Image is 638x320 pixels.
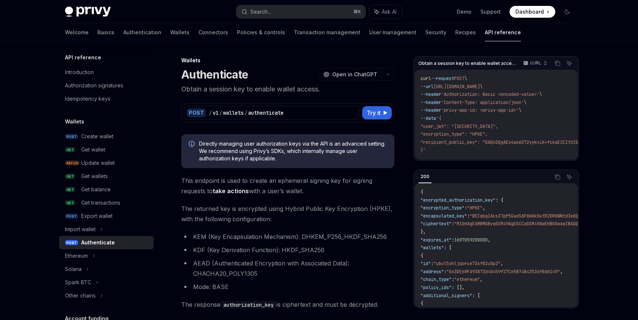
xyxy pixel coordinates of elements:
[488,237,490,243] span: ,
[189,141,196,148] svg: Info
[421,269,444,275] span: "address"
[198,24,228,41] a: Connectors
[199,140,387,162] span: Directly managing user authorization keys via the API is an advanced setting. We recommend using ...
[369,24,416,41] a: User management
[65,213,78,219] span: POST
[181,232,394,242] li: KEM (Key Encapsulation Mechanism): DHKEM_P256_HKDF_SHA256
[495,197,503,203] span: : {
[59,170,154,183] a: GETGet wallets
[65,200,75,206] span: GET
[421,124,498,129] span: "user_jwt": "[SECURITY_DATA]",
[213,109,219,116] div: v1
[441,107,519,113] span: 'privy-app-id: <privy-app-id>'
[421,237,452,243] span: "expires_at"
[59,92,154,105] a: Idempotency keys
[519,57,550,70] button: cURL
[65,81,123,90] div: Authorization signatures
[209,109,212,116] div: /
[65,187,75,192] span: GET
[65,291,96,300] div: Other chains
[65,68,94,77] div: Introduction
[446,269,560,275] span: "0x3DE69Fd93873d40459f27Ce5B74B42536f8d6149"
[319,68,382,81] button: Open in ChatGPT
[539,91,542,97] span: \
[421,205,464,211] span: "encryption_type"
[248,109,284,116] div: authenticate
[59,130,154,143] a: POSTCreate wallet
[382,8,397,15] span: Ask AI
[418,172,432,181] div: 200
[444,245,452,251] span: : [
[220,301,277,309] code: authorization_key
[457,8,471,15] a: Demo
[181,204,394,224] span: The returned key is encrypted using Hybrid Public Key Encryption (HPKE), with the following confi...
[436,115,441,121] span: '{
[59,209,154,223] a: POSTExport wallet
[524,100,526,105] span: \
[421,107,441,113] span: --header
[59,143,154,156] a: GETGet wallet
[65,94,110,103] div: Idempotency keys
[362,106,392,119] button: Try it
[483,205,485,211] span: ,
[181,84,394,94] p: Obtain a session key to enable wallet access.
[186,108,206,117] div: POST
[181,57,394,64] div: Wallets
[236,5,366,18] button: Search...⌘K
[560,269,563,275] span: ,
[369,5,402,18] button: Ask AI
[181,258,394,279] li: AEAD (Authenticated Encryption with Associated Data): CHACHA20_POLY1305
[181,299,394,310] span: The response is ciphertext and must be decrypted.
[81,238,115,247] div: Authenticate
[510,6,555,18] a: Dashboard
[97,24,114,41] a: Basics
[421,293,472,299] span: "additional_signers"
[464,205,467,211] span: :
[454,76,464,81] span: POST
[501,261,503,267] span: ,
[65,174,75,179] span: GET
[452,237,454,243] span: :
[65,24,89,41] a: Welcome
[480,84,483,90] span: \
[65,265,82,274] div: Solana
[421,84,433,90] span: --url
[65,160,80,166] span: PATCH
[431,261,433,267] span: :
[421,115,436,121] span: --data
[454,276,480,282] span: "ethereum"
[123,24,161,41] a: Authentication
[332,71,377,78] span: Open in ChatGPT
[421,229,426,235] span: },
[65,278,91,287] div: Spark BTC
[472,293,480,299] span: : [
[353,9,361,15] span: ⌘ K
[81,212,113,220] div: Export wallet
[81,185,111,194] div: Get balance
[181,175,394,196] span: This endpoint is used to create an ephemeral signing key for signing requests to with a user’s wa...
[565,172,574,182] button: Ask AI
[464,76,467,81] span: \
[421,276,452,282] span: "chain_type"
[561,6,573,18] button: Toggle dark mode
[421,221,452,227] span: "ciphertext"
[367,108,381,117] span: Try it
[250,7,271,16] div: Search...
[441,100,524,105] span: 'Content-Type: application/json'
[65,53,101,62] h5: API reference
[467,213,470,219] span: :
[170,24,189,41] a: Wallets
[452,285,464,291] span: : [],
[530,60,541,66] p: cURL
[81,172,108,181] div: Get wallets
[421,189,423,195] span: {
[433,84,480,90] span: [URL][DOMAIN_NAME]
[565,59,574,68] button: Ask AI
[425,24,446,41] a: Security
[65,147,75,153] span: GET
[65,251,88,260] div: Ethereum
[421,76,431,81] span: curl
[181,245,394,255] li: KDF (Key Derivation Function): HKDF_SHA256
[219,109,222,116] div: /
[65,7,111,17] img: dark logo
